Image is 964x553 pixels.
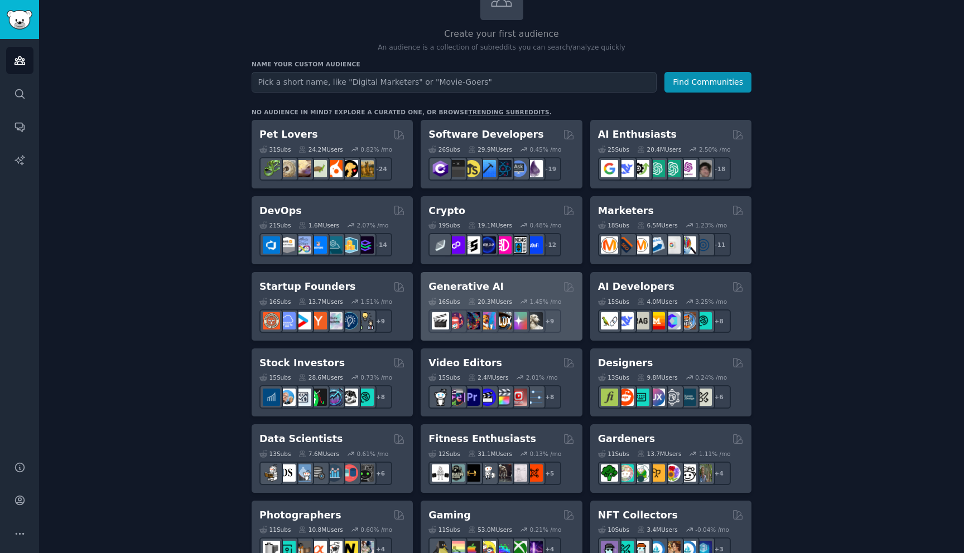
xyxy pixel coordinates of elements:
div: 0.13 % /mo [530,450,562,458]
img: dataengineering [310,464,327,482]
div: 3.25 % /mo [695,298,727,305]
div: 16 Sub s [259,298,291,305]
div: 10 Sub s [598,526,629,533]
div: + 8 [369,385,392,409]
h2: AI Enthusiasts [598,128,677,142]
div: + 4 [707,462,731,485]
div: 20.4M Users [637,145,681,153]
h2: Designers [598,356,653,370]
div: 0.61 % /mo [357,450,389,458]
div: 10.8M Users [298,526,343,533]
div: 1.51 % /mo [360,298,392,305]
img: Forex [294,389,311,406]
h2: Software Developers [428,128,543,142]
img: analytics [325,464,343,482]
div: 0.21 % /mo [530,526,562,533]
img: UXDesign [648,389,665,406]
div: 19 Sub s [428,221,460,229]
div: 15 Sub s [598,298,629,305]
img: GoogleGeminiAI [601,160,618,177]
img: swingtrading [341,389,358,406]
div: 2.50 % /mo [699,145,731,153]
img: AIDevelopersSociety [695,312,712,329]
img: fitness30plus [494,464,512,482]
img: Trading [310,389,327,406]
div: 0.73 % /mo [360,373,392,381]
h2: Data Scientists [259,432,343,446]
img: defi_ [526,236,543,254]
img: learndesign [679,389,696,406]
div: 13.7M Users [298,298,343,305]
img: iOSProgramming [479,160,496,177]
div: 6.5M Users [637,221,678,229]
img: herpetology [263,160,280,177]
div: 11 Sub s [428,526,460,533]
div: 25 Sub s [598,145,629,153]
h2: Crypto [428,204,465,218]
img: ArtificalIntelligence [695,160,712,177]
div: 3.4M Users [637,526,678,533]
div: + 5 [538,462,561,485]
h2: Video Editors [428,356,502,370]
img: AWS_Certified_Experts [278,236,296,254]
img: statistics [294,464,311,482]
div: 26 Sub s [428,145,460,153]
img: GymMotivation [447,464,465,482]
div: 12 Sub s [428,450,460,458]
div: 11 Sub s [259,526,291,533]
div: 20.3M Users [468,298,512,305]
img: VideoEditors [479,389,496,406]
div: 2.4M Users [468,373,509,381]
h2: Create your first audience [252,27,751,41]
img: postproduction [526,389,543,406]
div: + 14 [369,233,392,256]
img: SaaS [278,312,296,329]
img: physicaltherapy [510,464,527,482]
img: learnjavascript [463,160,480,177]
button: Find Communities [664,72,751,93]
div: + 8 [707,309,731,333]
img: MistralAI [648,312,665,329]
img: logodesign [616,389,634,406]
div: 19.1M Users [468,221,512,229]
img: CryptoNews [510,236,527,254]
img: bigseo [616,236,634,254]
div: + 18 [707,157,731,181]
img: deepdream [463,312,480,329]
h2: Pet Lovers [259,128,318,142]
img: googleads [663,236,681,254]
div: 1.6M Users [298,221,339,229]
img: LangChain [601,312,618,329]
img: DevOpsLinks [310,236,327,254]
img: OnlineMarketing [695,236,712,254]
img: technicalanalysis [356,389,374,406]
img: chatgpt_promptDesign [648,160,665,177]
div: 0.45 % /mo [530,145,562,153]
img: MarketingResearch [679,236,696,254]
img: Youtubevideo [510,389,527,406]
img: vegetablegardening [601,464,618,482]
div: 31.1M Users [468,450,512,458]
h2: Gardeners [598,432,655,446]
div: + 24 [369,157,392,181]
img: cockatiel [325,160,343,177]
div: + 8 [538,385,561,409]
img: dalle2 [447,312,465,329]
h2: Marketers [598,204,654,218]
img: aivideo [432,312,449,329]
img: AItoolsCatalog [632,160,649,177]
img: editors [447,389,465,406]
h2: Stock Investors [259,356,345,370]
h2: Startup Founders [259,280,355,294]
div: 15 Sub s [428,373,460,381]
input: Pick a short name, like "Digital Marketers" or "Movie-Goers" [252,72,657,93]
div: 7.6M Users [298,450,339,458]
img: DeepSeek [616,312,634,329]
img: UI_Design [632,389,649,406]
img: UrbanGardening [679,464,696,482]
img: content_marketing [601,236,618,254]
img: azuredevops [263,236,280,254]
img: userexperience [663,389,681,406]
div: 24.2M Users [298,145,343,153]
div: No audience in mind? Explore a curated one, or browse . [252,108,552,116]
